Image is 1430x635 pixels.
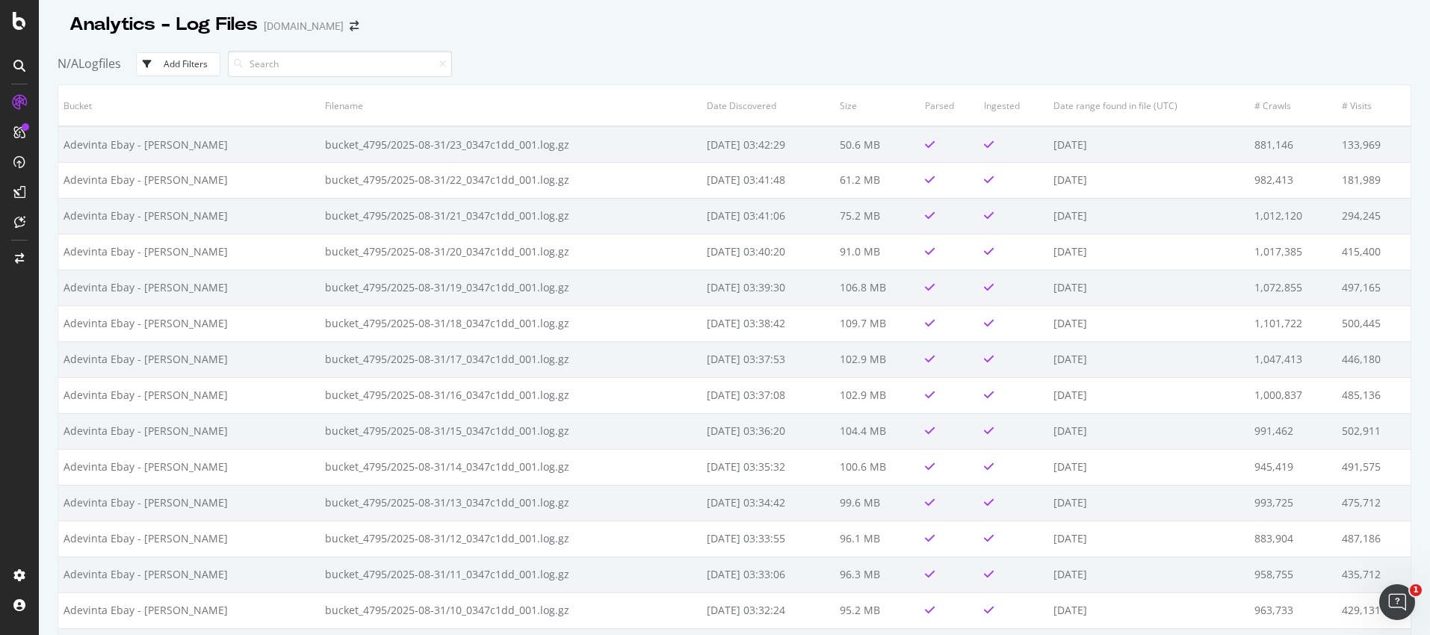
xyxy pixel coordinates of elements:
[835,234,920,270] td: 91.0 MB
[1337,341,1411,377] td: 446,180
[136,52,220,76] button: Add Filters
[702,377,835,413] td: [DATE] 03:37:08
[702,521,835,557] td: [DATE] 03:33:55
[58,234,320,270] td: Adevinta Ebay - [PERSON_NAME]
[1249,85,1337,126] th: # Crawls
[1410,584,1422,596] span: 1
[1249,557,1337,592] td: 958,755
[702,85,835,126] th: Date Discovered
[1337,592,1411,628] td: 429,131
[320,85,702,126] th: Filename
[320,126,702,162] td: bucket_4795/2025-08-31/23_0347c1dd_001.log.gz
[1249,377,1337,413] td: 1,000,837
[1337,126,1411,162] td: 133,969
[1249,198,1337,234] td: 1,012,120
[1337,306,1411,341] td: 500,445
[702,306,835,341] td: [DATE] 03:38:42
[835,162,920,198] td: 61.2 MB
[835,592,920,628] td: 95.2 MB
[1048,413,1249,449] td: [DATE]
[702,198,835,234] td: [DATE] 03:41:06
[1249,341,1337,377] td: 1,047,413
[1249,306,1337,341] td: 1,101,722
[1337,557,1411,592] td: 435,712
[1337,234,1411,270] td: 415,400
[320,485,702,521] td: bucket_4795/2025-08-31/13_0347c1dd_001.log.gz
[835,198,920,234] td: 75.2 MB
[320,557,702,592] td: bucket_4795/2025-08-31/11_0347c1dd_001.log.gz
[979,85,1048,126] th: Ingested
[1249,413,1337,449] td: 991,462
[1249,592,1337,628] td: 963,733
[835,485,920,521] td: 99.6 MB
[58,377,320,413] td: Adevinta Ebay - [PERSON_NAME]
[1249,126,1337,162] td: 881,146
[1337,485,1411,521] td: 475,712
[835,413,920,449] td: 104.4 MB
[702,485,835,521] td: [DATE] 03:34:42
[320,521,702,557] td: bucket_4795/2025-08-31/12_0347c1dd_001.log.gz
[320,377,702,413] td: bucket_4795/2025-08-31/16_0347c1dd_001.log.gz
[58,521,320,557] td: Adevinta Ebay - [PERSON_NAME]
[1337,413,1411,449] td: 502,911
[350,21,359,31] div: arrow-right-arrow-left
[78,55,121,72] span: Logfiles
[1337,449,1411,485] td: 491,575
[702,126,835,162] td: [DATE] 03:42:29
[702,557,835,592] td: [DATE] 03:33:06
[320,306,702,341] td: bucket_4795/2025-08-31/18_0347c1dd_001.log.gz
[1048,592,1249,628] td: [DATE]
[1337,377,1411,413] td: 485,136
[58,413,320,449] td: Adevinta Ebay - [PERSON_NAME]
[1249,234,1337,270] td: 1,017,385
[1337,198,1411,234] td: 294,245
[835,306,920,341] td: 109.7 MB
[58,270,320,306] td: Adevinta Ebay - [PERSON_NAME]
[835,85,920,126] th: Size
[1249,270,1337,306] td: 1,072,855
[264,19,344,34] div: [DOMAIN_NAME]
[58,198,320,234] td: Adevinta Ebay - [PERSON_NAME]
[835,557,920,592] td: 96.3 MB
[1048,485,1249,521] td: [DATE]
[58,126,320,162] td: Adevinta Ebay - [PERSON_NAME]
[920,85,979,126] th: Parsed
[835,449,920,485] td: 100.6 MB
[320,270,702,306] td: bucket_4795/2025-08-31/19_0347c1dd_001.log.gz
[58,55,78,72] span: N/A
[1048,234,1249,270] td: [DATE]
[1048,198,1249,234] td: [DATE]
[320,162,702,198] td: bucket_4795/2025-08-31/22_0347c1dd_001.log.gz
[1249,449,1337,485] td: 945,419
[1249,521,1337,557] td: 883,904
[320,413,702,449] td: bucket_4795/2025-08-31/15_0347c1dd_001.log.gz
[1048,449,1249,485] td: [DATE]
[702,162,835,198] td: [DATE] 03:41:48
[320,592,702,628] td: bucket_4795/2025-08-31/10_0347c1dd_001.log.gz
[58,485,320,521] td: Adevinta Ebay - [PERSON_NAME]
[835,377,920,413] td: 102.9 MB
[320,449,702,485] td: bucket_4795/2025-08-31/14_0347c1dd_001.log.gz
[1048,85,1249,126] th: Date range found in file (UTC)
[320,341,702,377] td: bucket_4795/2025-08-31/17_0347c1dd_001.log.gz
[58,306,320,341] td: Adevinta Ebay - [PERSON_NAME]
[1379,584,1415,620] iframe: Intercom live chat
[1048,162,1249,198] td: [DATE]
[58,85,320,126] th: Bucket
[702,341,835,377] td: [DATE] 03:37:53
[835,521,920,557] td: 96.1 MB
[835,270,920,306] td: 106.8 MB
[702,449,835,485] td: [DATE] 03:35:32
[69,12,258,37] div: Analytics - Log Files
[835,126,920,162] td: 50.6 MB
[1337,162,1411,198] td: 181,989
[1249,485,1337,521] td: 993,725
[702,270,835,306] td: [DATE] 03:39:30
[1048,557,1249,592] td: [DATE]
[58,449,320,485] td: Adevinta Ebay - [PERSON_NAME]
[320,198,702,234] td: bucket_4795/2025-08-31/21_0347c1dd_001.log.gz
[58,162,320,198] td: Adevinta Ebay - [PERSON_NAME]
[1337,270,1411,306] td: 497,165
[1048,377,1249,413] td: [DATE]
[1048,341,1249,377] td: [DATE]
